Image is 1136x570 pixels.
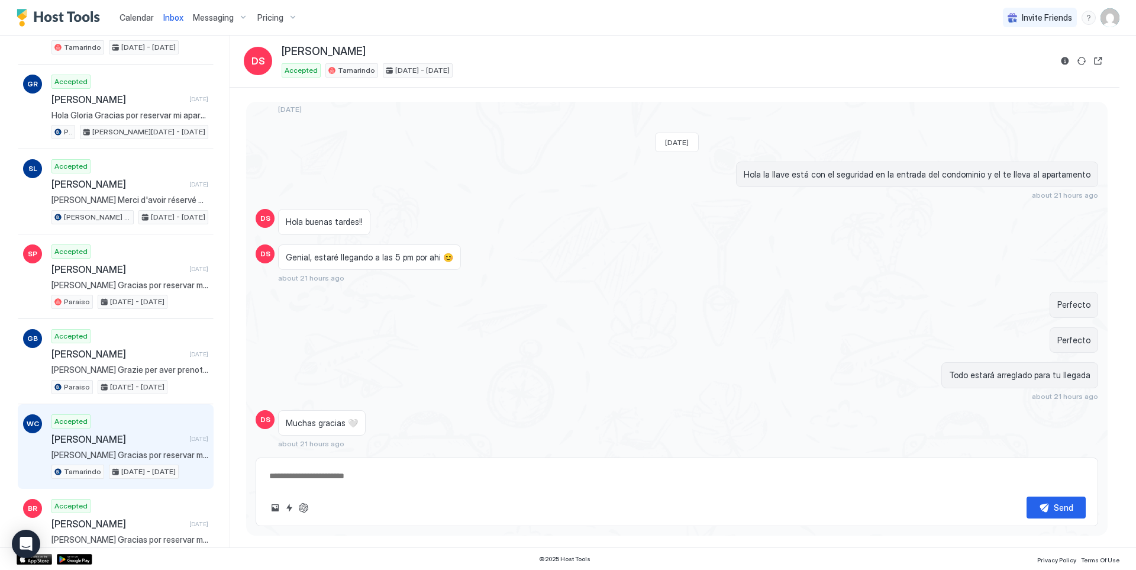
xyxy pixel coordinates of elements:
[539,555,590,563] span: © 2025 Host Tools
[64,382,90,392] span: Paraiso
[163,12,183,22] span: Inbox
[51,94,185,105] span: [PERSON_NAME]
[286,252,453,263] span: Genial, estaré llegando a las 5 pm por ahi 😊
[189,350,208,358] span: [DATE]
[286,217,363,227] span: Hola buenas tardes!!
[54,246,88,257] span: Accepted
[1081,556,1119,563] span: Terms Of Use
[257,12,283,23] span: Pricing
[17,9,105,27] a: Host Tools Logo
[121,42,176,53] span: [DATE] - [DATE]
[110,382,164,392] span: [DATE] - [DATE]
[278,273,344,282] span: about 21 hours ago
[268,501,282,515] button: Upload image
[1027,497,1086,519] button: Send
[285,65,318,76] span: Accepted
[278,439,344,448] span: about 21 hours ago
[1082,11,1096,25] div: menu
[51,178,185,190] span: [PERSON_NAME]
[64,466,101,477] span: Tamarindo
[286,418,358,429] span: Muchas gracias 🤍
[54,501,88,511] span: Accepted
[28,249,37,259] span: SP
[296,501,311,515] button: ChatGPT Auto Reply
[1032,392,1098,401] span: about 21 hours ago
[260,213,270,224] span: DS
[665,138,689,147] span: [DATE]
[1057,300,1090,310] span: Perfecto
[189,435,208,443] span: [DATE]
[51,433,185,445] span: [PERSON_NAME]
[949,370,1090,381] span: Todo estará arreglado para tu llegada
[51,263,185,275] span: [PERSON_NAME]
[395,65,450,76] span: [DATE] - [DATE]
[110,297,164,307] span: [DATE] - [DATE]
[260,249,270,259] span: DS
[51,450,208,460] span: [PERSON_NAME] Gracias por reservar mi apartamento, estoy encantada de teneros por aquí. Te estaré...
[121,466,176,477] span: [DATE] - [DATE]
[51,518,185,530] span: [PERSON_NAME]
[189,95,208,103] span: [DATE]
[1032,191,1098,199] span: about 21 hours ago
[64,127,72,137] span: Paraiso
[17,554,52,565] a: App Store
[51,365,208,375] span: [PERSON_NAME] Grazie per aver prenotato il mio appartamento, sono molto [PERSON_NAME] di averti q...
[282,45,366,59] span: [PERSON_NAME]
[1057,335,1090,346] span: Perfecto
[1091,54,1105,68] button: Open reservation
[1074,54,1089,68] button: Sync reservation
[1037,556,1076,563] span: Privacy Policy
[27,418,39,429] span: WC
[54,161,88,172] span: Accepted
[278,105,302,114] span: [DATE]
[64,212,131,223] span: [PERSON_NAME] By [PERSON_NAME]
[92,127,205,137] span: [PERSON_NAME][DATE] - [DATE]
[51,280,208,291] span: [PERSON_NAME] Gracias por reservar mi apartamento, estoy encantada de teneros por aquí. Te estaré...
[51,534,208,545] span: [PERSON_NAME] Gracias por reservar mi apartamento, estoy encantada de teneros por aquí. Te estaré...
[28,503,37,514] span: BR
[12,530,40,558] div: Open Intercom Messenger
[57,554,92,565] a: Google Play Store
[51,195,208,205] span: [PERSON_NAME] Merci d'avoir réservé mon appartement, je suis [PERSON_NAME] de vous avoir ici. Je ...
[189,181,208,188] span: [DATE]
[1081,553,1119,565] a: Terms Of Use
[189,520,208,528] span: [DATE]
[189,265,208,273] span: [DATE]
[1058,54,1072,68] button: Reservation information
[28,163,37,174] span: SL
[1037,553,1076,565] a: Privacy Policy
[151,212,205,223] span: [DATE] - [DATE]
[27,333,38,344] span: GB
[54,76,88,87] span: Accepted
[163,11,183,24] a: Inbox
[51,110,208,121] span: Hola Gloria Gracias por reservar mi apartamento, estoy encantada de teneros por aquí. Te estaré e...
[64,297,90,307] span: Paraiso
[120,12,154,22] span: Calendar
[54,331,88,342] span: Accepted
[1100,8,1119,27] div: User profile
[260,414,270,425] span: DS
[51,348,185,360] span: [PERSON_NAME]
[193,12,234,23] span: Messaging
[1054,501,1073,514] div: Send
[27,79,38,89] span: GR
[64,42,101,53] span: Tamarindo
[120,11,154,24] a: Calendar
[338,65,375,76] span: Tamarindo
[744,169,1090,180] span: Hola la llave está con el seguridad en la entrada del condominio y el te lleva al apartamento
[282,501,296,515] button: Quick reply
[251,54,265,68] span: DS
[1022,12,1072,23] span: Invite Friends
[54,416,88,427] span: Accepted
